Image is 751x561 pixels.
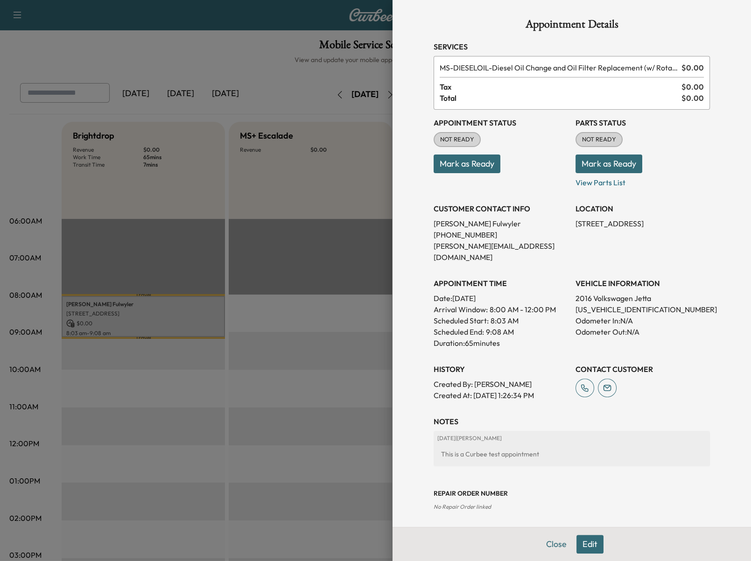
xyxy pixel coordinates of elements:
h3: CUSTOMER CONTACT INFO [434,203,568,214]
span: NOT READY [576,135,622,144]
p: Scheduled End: [434,326,484,337]
p: [STREET_ADDRESS] [576,218,710,229]
h3: History [434,364,568,375]
p: Odometer In: N/A [576,315,710,326]
h3: Appointment Status [434,117,568,128]
p: Created By : [PERSON_NAME] [434,379,568,390]
button: Mark as Ready [576,154,642,173]
h3: APPOINTMENT TIME [434,278,568,289]
button: Edit [576,535,604,554]
h3: NOTES [434,416,710,427]
span: $ 0.00 [681,92,704,104]
span: 8:00 AM - 12:00 PM [490,304,556,315]
h3: CONTACT CUSTOMER [576,364,710,375]
p: [US_VEHICLE_IDENTIFICATION_NUMBER] [576,304,710,315]
span: $ 0.00 [681,81,704,92]
span: Tax [440,81,681,92]
h1: Appointment Details [434,19,710,34]
p: [PHONE_NUMBER] [434,229,568,240]
p: View Parts List [576,173,710,188]
p: 8:03 AM [491,315,519,326]
p: Created At : [DATE] 1:26:34 PM [434,390,568,401]
span: $ 0.00 [681,62,704,73]
p: [DATE] | [PERSON_NAME] [437,435,706,442]
p: Arrival Window: [434,304,568,315]
span: Diesel Oil Change and Oil Filter Replacement (w/ Rotation) [440,62,678,73]
span: Total [440,92,681,104]
p: [PERSON_NAME] Fulwyler [434,218,568,229]
p: Duration: 65 minutes [434,337,568,349]
h3: Services [434,41,710,52]
p: 9:08 AM [486,326,514,337]
h3: Parts Status [576,117,710,128]
h3: VEHICLE INFORMATION [576,278,710,289]
button: Mark as Ready [434,154,500,173]
p: Date: [DATE] [434,293,568,304]
p: Scheduled Start: [434,315,489,326]
p: [PERSON_NAME][EMAIL_ADDRESS][DOMAIN_NAME] [434,240,568,263]
h3: Repair Order number [434,489,710,498]
h3: LOCATION [576,203,710,214]
span: NOT READY [435,135,480,144]
p: Odometer Out: N/A [576,326,710,337]
p: 2016 Volkswagen Jetta [576,293,710,304]
span: No Repair Order linked [434,503,491,510]
div: This is a Curbee test appointment [437,446,706,463]
button: Close [540,535,573,554]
